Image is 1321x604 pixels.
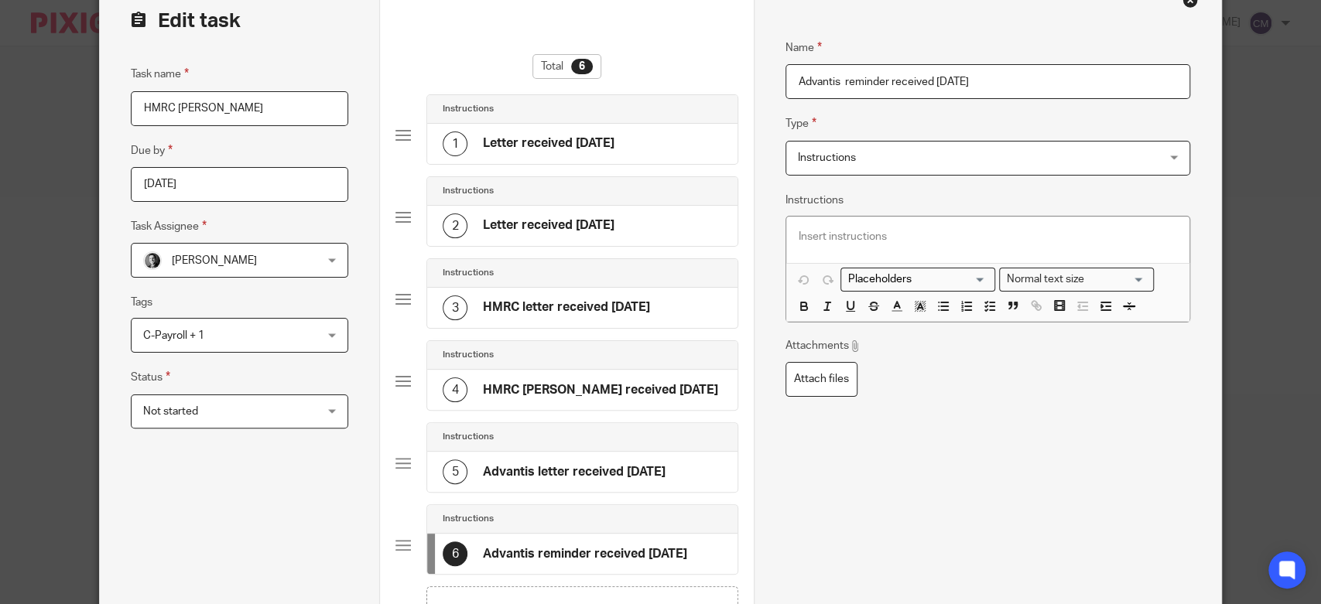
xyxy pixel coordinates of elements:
p: Attachments [785,338,861,353]
h4: Letter received [DATE] [483,135,614,152]
h4: Instructions [443,185,494,197]
div: Search for option [840,268,995,292]
input: Search for option [1089,271,1145,288]
label: Type [785,114,816,132]
div: 4 [443,377,467,402]
span: [PERSON_NAME] [172,255,257,266]
h4: HMRC [PERSON_NAME] received [DATE] [483,382,718,398]
span: C-Payroll + 1 [143,330,204,341]
span: Instructions [798,152,856,163]
label: Due by [131,142,173,159]
label: Attach files [785,362,857,397]
h4: HMRC letter received [DATE] [483,299,650,316]
input: Search for option [843,271,986,288]
label: Task Assignee [131,217,207,235]
h4: Letter received [DATE] [483,217,614,234]
h4: Instructions [443,349,494,361]
div: 5 [443,459,467,484]
div: Search for option [999,268,1154,292]
h4: Instructions [443,513,494,525]
span: Not started [143,406,198,417]
label: Status [131,368,170,386]
h4: Instructions [443,431,494,443]
div: 1 [443,131,467,156]
label: Instructions [785,193,844,208]
label: Name [785,39,822,56]
h4: Advantis reminder received [DATE] [483,546,687,562]
h4: Advantis letter received [DATE] [483,464,666,480]
div: Total [532,54,601,79]
div: Placeholders [840,268,995,292]
div: 3 [443,295,467,320]
div: 6 [571,59,593,74]
h4: Instructions [443,267,494,279]
h4: Instructions [443,103,494,115]
label: Tags [131,295,152,310]
img: DSC_9061-3.jpg [143,251,162,270]
div: 2 [443,213,467,238]
h2: Edit task [131,8,348,34]
span: Normal text size [1003,271,1087,288]
input: Pick a date [131,167,348,202]
label: Task name [131,65,189,83]
div: 6 [443,541,467,566]
div: Text styles [999,268,1154,292]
